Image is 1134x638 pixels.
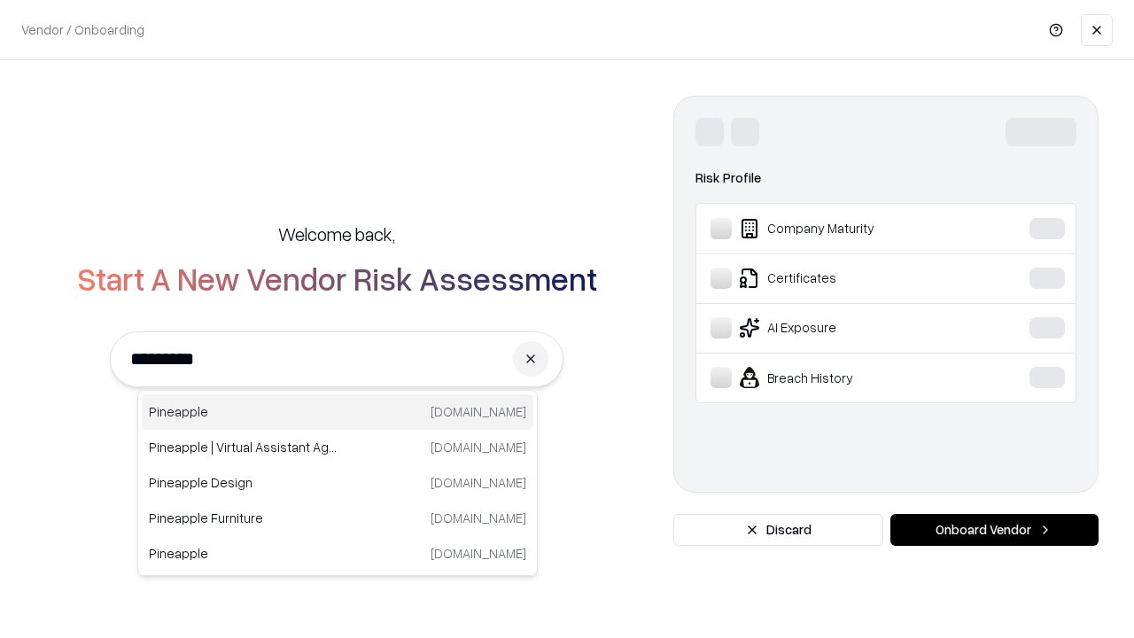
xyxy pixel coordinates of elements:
[278,222,395,246] h5: Welcome back,
[431,509,526,527] p: [DOMAIN_NAME]
[673,514,883,546] button: Discard
[149,402,338,421] p: Pineapple
[149,438,338,456] p: Pineapple | Virtual Assistant Agency
[431,402,526,421] p: [DOMAIN_NAME]
[711,218,975,239] div: Company Maturity
[890,514,1099,546] button: Onboard Vendor
[431,544,526,563] p: [DOMAIN_NAME]
[711,268,975,289] div: Certificates
[149,473,338,492] p: Pineapple Design
[21,20,144,39] p: Vendor / Onboarding
[431,473,526,492] p: [DOMAIN_NAME]
[711,367,975,388] div: Breach History
[431,438,526,456] p: [DOMAIN_NAME]
[137,390,538,576] div: Suggestions
[149,544,338,563] p: Pineapple
[77,261,597,296] h2: Start A New Vendor Risk Assessment
[695,167,1076,189] div: Risk Profile
[711,317,975,338] div: AI Exposure
[149,509,338,527] p: Pineapple Furniture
